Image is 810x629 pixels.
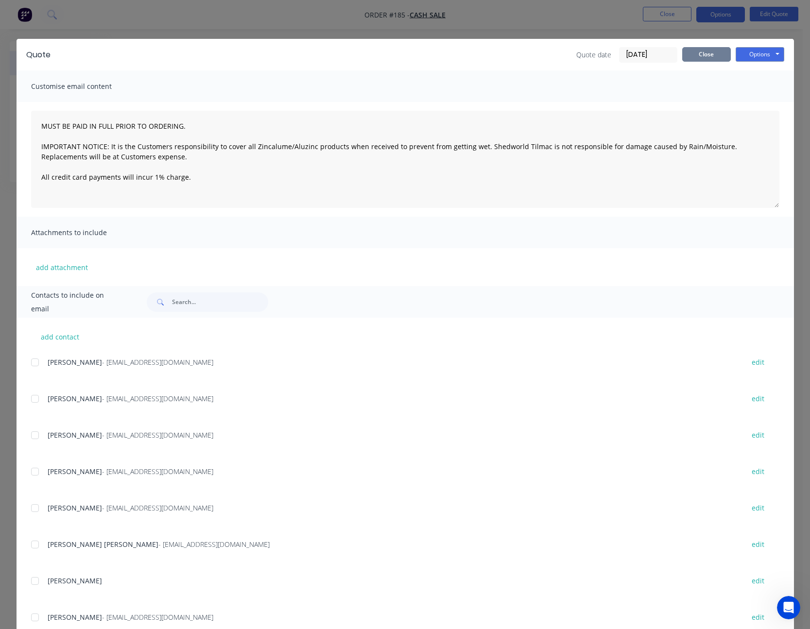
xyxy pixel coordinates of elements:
button: edit [746,465,770,478]
span: [PERSON_NAME] [48,357,102,367]
div: Quote [26,49,51,61]
button: edit [746,538,770,551]
button: add attachment [31,260,93,274]
span: - [EMAIL_ADDRESS][DOMAIN_NAME] [158,540,270,549]
span: - [EMAIL_ADDRESS][DOMAIN_NAME] [102,357,213,367]
div: Close [171,4,188,22]
span: - [EMAIL_ADDRESS][DOMAIN_NAME] [102,503,213,512]
iframe: Intercom live chat [777,596,800,619]
span: [PERSON_NAME] [48,576,102,585]
span: - [EMAIL_ADDRESS][DOMAIN_NAME] [102,467,213,476]
span: [PERSON_NAME] [48,394,102,403]
button: go back [6,4,25,22]
span: - [EMAIL_ADDRESS][DOMAIN_NAME] [102,430,213,440]
button: add contact [31,329,89,344]
input: Search... [172,292,268,312]
span: Attachments to include [31,226,138,239]
span: - [EMAIL_ADDRESS][DOMAIN_NAME] [102,394,213,403]
button: edit [746,611,770,624]
button: edit [746,574,770,587]
span: [PERSON_NAME] [48,612,102,622]
span: [PERSON_NAME] [PERSON_NAME] [48,540,158,549]
button: Close [682,47,731,62]
button: edit [746,356,770,369]
span: [PERSON_NAME] [48,503,102,512]
button: Options [736,47,784,62]
textarea: MUST BE PAID IN FULL PRIOR TO ORDERING. IMPORTANT NOTICE: It is the Customers responsibility to c... [31,111,779,208]
span: Contacts to include on email [31,289,123,316]
button: edit [746,428,770,442]
span: [PERSON_NAME] [48,430,102,440]
button: edit [746,501,770,514]
button: edit [746,392,770,405]
span: [PERSON_NAME] [48,467,102,476]
span: - [EMAIL_ADDRESS][DOMAIN_NAME] [102,612,213,622]
span: Quote date [576,50,611,60]
span: Customise email content [31,80,138,93]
